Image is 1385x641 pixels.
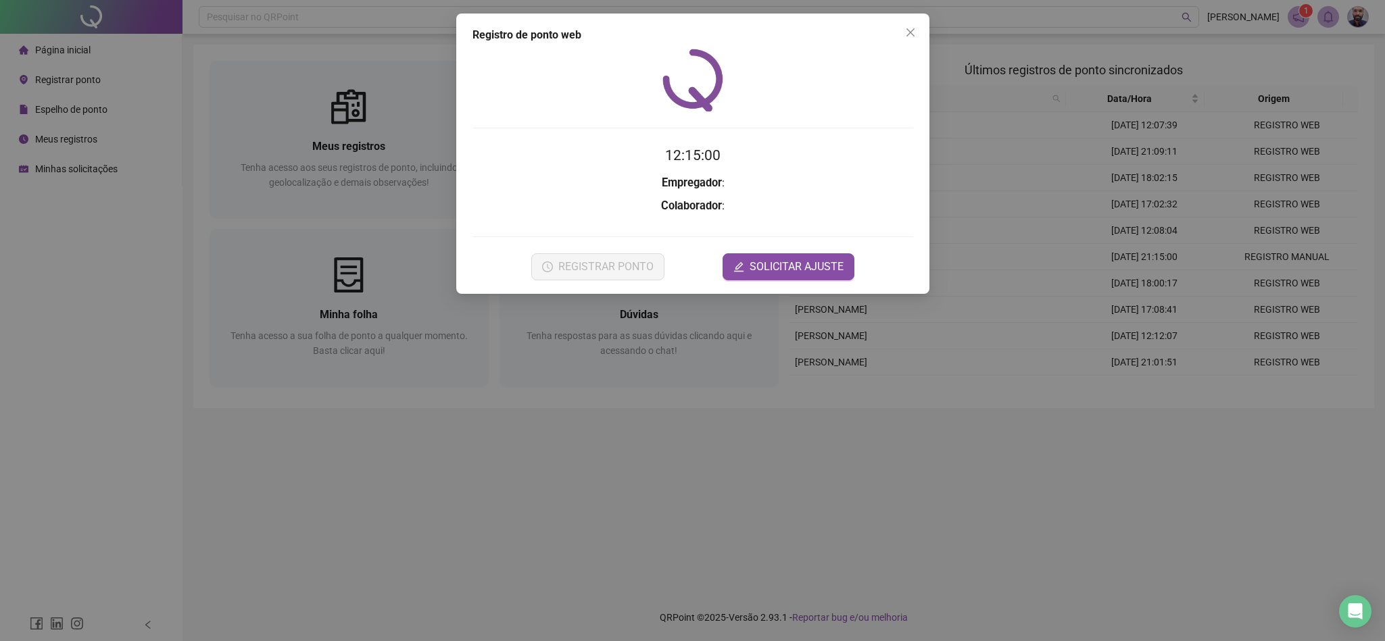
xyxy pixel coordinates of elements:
[531,253,664,280] button: REGISTRAR PONTO
[900,22,921,43] button: Close
[472,174,913,192] h3: :
[723,253,854,280] button: editSOLICITAR AJUSTE
[472,197,913,215] h3: :
[905,27,916,38] span: close
[472,27,913,43] div: Registro de ponto web
[1339,595,1371,627] div: Open Intercom Messenger
[750,259,844,275] span: SOLICITAR AJUSTE
[733,261,744,272] span: edit
[665,147,721,163] time: 12:15:00
[661,199,722,212] strong: Colaborador
[662,49,723,111] img: QRPoint
[661,176,721,189] strong: Empregador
